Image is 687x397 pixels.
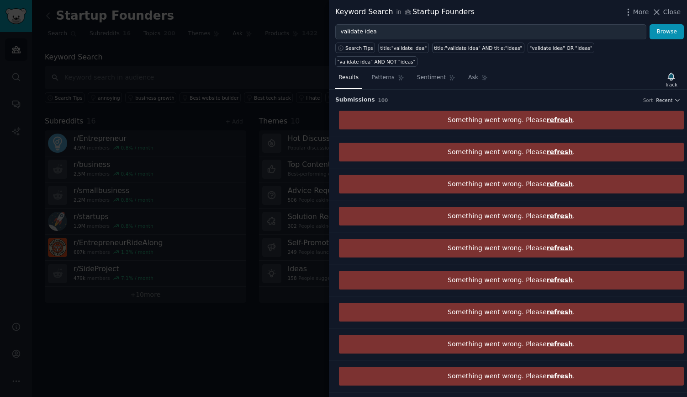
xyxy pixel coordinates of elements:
div: Something went wrong. Please . [339,207,684,225]
span: refresh [547,116,573,123]
span: Patterns [371,74,394,82]
a: title:"validate idea" AND title:"ideas" [432,43,524,53]
a: Patterns [368,70,407,89]
div: Track [665,81,677,88]
a: title:"validate idea" [378,43,429,53]
span: refresh [547,340,573,348]
div: title:"validate idea" [380,45,427,51]
div: Something went wrong. Please . [339,143,684,161]
div: Something went wrong. Please . [339,175,684,193]
span: refresh [547,212,573,220]
input: Try a keyword related to your business [335,24,646,40]
a: Sentiment [414,70,459,89]
span: Recent [656,97,672,103]
div: "validate idea" OR "ideas" [529,45,592,51]
span: Submission s [335,96,375,104]
div: Sort [643,97,653,103]
span: refresh [547,148,573,156]
div: Something went wrong. Please . [339,367,684,386]
button: Track [662,70,681,89]
button: Close [652,7,681,17]
span: refresh [547,276,573,284]
span: Close [663,7,681,17]
a: Results [335,70,362,89]
span: More [633,7,649,17]
a: "validate idea" AND NOT "ideas" [335,56,417,67]
span: in [396,8,401,16]
span: refresh [547,180,573,188]
span: Sentiment [417,74,446,82]
span: refresh [547,308,573,316]
div: Something went wrong. Please . [339,335,684,354]
div: title:"validate idea" AND title:"ideas" [434,45,522,51]
div: Keyword Search Startup Founders [335,6,475,18]
div: Something went wrong. Please . [339,111,684,129]
span: Search Tips [345,45,373,51]
span: Results [338,74,359,82]
button: Browse [650,24,684,40]
div: Something went wrong. Please . [339,271,684,290]
button: More [624,7,649,17]
button: Search Tips [335,43,375,53]
button: Recent [656,97,681,103]
span: refresh [547,244,573,252]
span: refresh [547,372,573,380]
div: "validate idea" AND NOT "ideas" [338,59,416,65]
a: Ask [465,70,491,89]
span: Ask [468,74,478,82]
span: 100 [378,97,388,103]
div: Something went wrong. Please . [339,239,684,258]
a: "validate idea" OR "ideas" [528,43,594,53]
div: Something went wrong. Please . [339,303,684,322]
